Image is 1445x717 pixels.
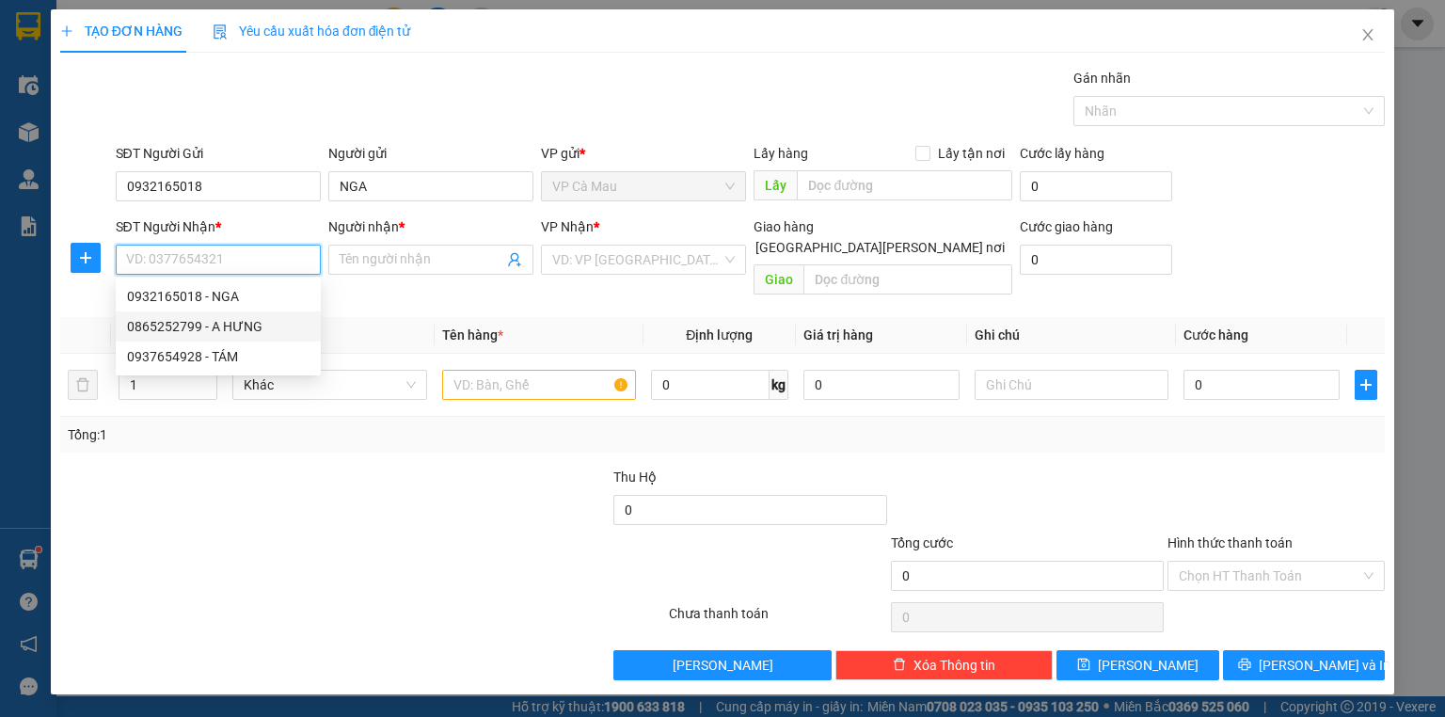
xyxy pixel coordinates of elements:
div: Tổng: 1 [68,424,559,445]
li: 02839.63.63.63 [8,65,358,88]
button: plus [71,243,101,273]
span: kg [770,370,788,400]
span: Xóa Thông tin [913,655,995,676]
input: VD: Bàn, Ghế [442,370,636,400]
span: plus [1356,377,1376,392]
span: Lấy [754,170,797,200]
div: Chưa thanh toán [667,603,888,636]
div: 0865252799 - A HƯNG [116,311,321,342]
button: printer[PERSON_NAME] và In [1223,650,1386,680]
button: [PERSON_NAME] [613,650,831,680]
span: VP Nhận [541,219,594,234]
th: Ghi chú [967,317,1176,354]
label: Gán nhãn [1073,71,1131,86]
div: VP gửi [541,143,746,164]
span: phone [108,69,123,84]
span: TẠO ĐƠN HÀNG [60,24,183,39]
label: Hình thức thanh toán [1167,535,1293,550]
div: SĐT Người Nhận [116,216,321,237]
div: 0937654928 - TÁM [116,342,321,372]
span: Cước hàng [1183,327,1248,343]
input: Ghi Chú [975,370,1168,400]
span: Giá trị hàng [803,327,873,343]
label: Cước giao hàng [1020,219,1113,234]
input: Cước giao hàng [1020,245,1172,275]
li: 85 [PERSON_NAME] [8,41,358,65]
span: environment [108,45,123,60]
input: Dọc đường [803,264,1012,295]
input: 0 [803,370,960,400]
span: plus [71,250,100,265]
div: 0937654928 - TÁM [127,346,310,367]
span: Giao [754,264,803,295]
button: delete [68,370,98,400]
span: save [1077,658,1090,673]
button: deleteXóa Thông tin [835,650,1053,680]
span: VP Cà Mau [552,172,735,200]
div: 0932165018 - NGA [127,286,310,307]
div: 0865252799 - A HƯNG [127,316,310,337]
span: Lấy tận nơi [930,143,1012,164]
input: Cước lấy hàng [1020,171,1172,201]
span: [PERSON_NAME] [673,655,773,676]
span: Yêu cầu xuất hóa đơn điện tử [213,24,411,39]
button: Close [1342,9,1394,62]
span: Định lượng [686,327,753,343]
div: Người gửi [328,143,533,164]
span: Tổng cước [891,535,953,550]
b: [PERSON_NAME] [108,12,266,36]
span: [PERSON_NAME] [1098,655,1199,676]
b: GỬI : VP Cà Mau [8,118,199,149]
span: plus [60,24,73,38]
div: 0932165018 - NGA [116,281,321,311]
button: plus [1355,370,1377,400]
img: icon [213,24,228,40]
span: Giao hàng [754,219,814,234]
label: Cước lấy hàng [1020,146,1104,161]
span: printer [1238,658,1251,673]
span: Tên hàng [442,327,503,343]
span: Lấy hàng [754,146,808,161]
div: Người nhận [328,216,533,237]
span: delete [893,658,906,673]
span: [GEOGRAPHIC_DATA][PERSON_NAME] nơi [748,237,1012,258]
input: Dọc đường [797,170,1012,200]
span: Thu Hộ [613,470,657,485]
span: close [1360,27,1375,42]
span: user-add [507,252,522,267]
button: save[PERSON_NAME] [1056,650,1219,680]
span: [PERSON_NAME] và In [1259,655,1390,676]
span: Khác [244,371,415,399]
div: SĐT Người Gửi [116,143,321,164]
